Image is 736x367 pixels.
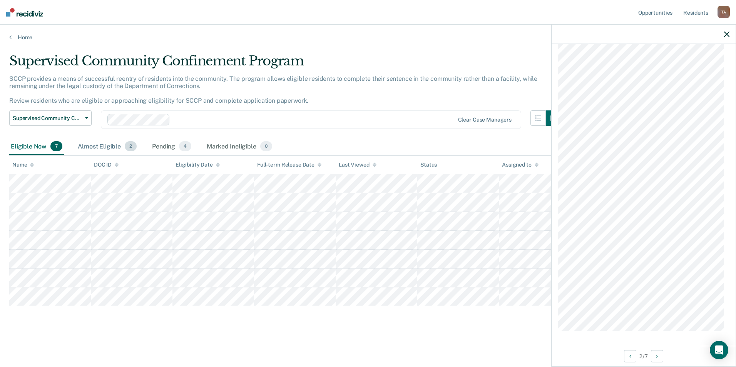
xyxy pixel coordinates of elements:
span: Supervised Community Confinement Program [13,115,82,122]
p: SCCP provides a means of successful reentry of residents into the community. The program allows e... [9,75,537,105]
button: Previous Opportunity [624,350,636,362]
div: Last Viewed [339,162,376,168]
div: Name [12,162,34,168]
span: 4 [179,141,191,151]
div: Status [420,162,437,168]
div: DOC ID [94,162,119,168]
div: T A [718,6,730,18]
span: 2 [125,141,137,151]
div: Supervised Community Confinement Program [9,53,561,75]
span: 0 [260,141,272,151]
div: Eligibility Date [176,162,220,168]
div: Eligible Now [9,138,64,155]
div: Open Intercom Messenger [710,341,728,359]
div: Almost Eligible [76,138,138,155]
img: Recidiviz [6,8,43,17]
a: Home [9,34,727,41]
div: Clear case managers [458,117,512,123]
div: Full-term Release Date [257,162,321,168]
span: 7 [50,141,62,151]
div: Marked Ineligible [205,138,274,155]
div: Pending [151,138,193,155]
button: Next Opportunity [651,350,663,362]
div: Assigned to [502,162,538,168]
div: 2 / 7 [552,346,736,366]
